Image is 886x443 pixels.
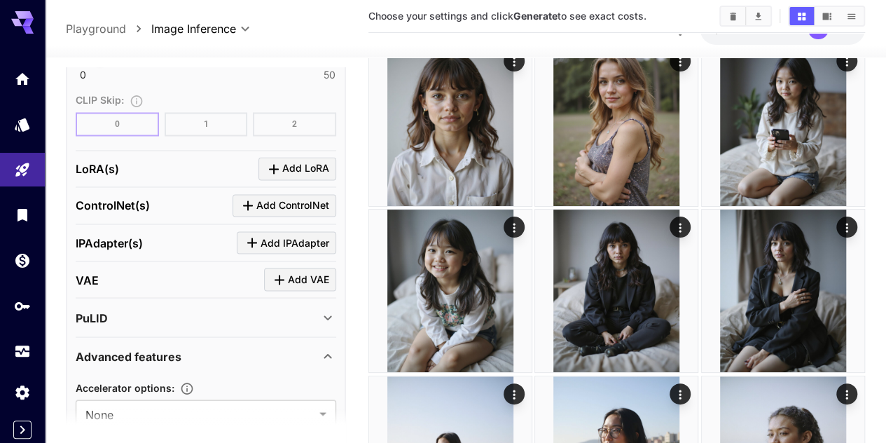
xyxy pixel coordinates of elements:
span: $19.74 [714,23,747,35]
p: Advanced features [76,348,181,364]
span: credits left [747,23,796,35]
p: ControlNet(s) [76,197,150,214]
p: PuLID [76,309,108,326]
div: Actions [504,50,525,71]
a: Playground [66,20,126,37]
button: Click to add VAE [264,268,336,291]
p: LoRA(s) [76,161,119,177]
button: Click to add ControlNet [233,194,336,217]
span: Add IPAdapter [261,234,329,252]
span: Add ControlNet [256,197,329,214]
div: Models [14,116,31,133]
img: 2Q== [702,43,864,206]
div: Library [14,206,31,224]
div: Actions [504,383,525,404]
span: Add LoRA [282,160,329,177]
button: Expand sidebar [13,421,32,439]
button: Advanced caching mechanisms to significantly speed up image generation by reducing redundant comp... [174,381,200,395]
div: Actions [836,383,857,404]
div: Wallet [14,252,31,269]
div: Playground [14,161,31,179]
button: Show images in video view [815,7,839,25]
p: IPAdapter(s) [76,234,143,251]
span: Add VAE [288,271,329,288]
div: CLIP Skip is not compatible with FLUX models. [76,91,336,136]
div: Usage [14,343,31,360]
p: VAE [76,271,99,288]
img: Z [369,210,532,372]
div: Show images in grid viewShow images in video viewShow images in list view [788,6,865,27]
span: None [85,406,314,423]
div: Home [14,70,31,88]
div: Actions [836,50,857,71]
img: 9k= [535,210,698,372]
div: PuLID [76,301,336,334]
button: Clear Images [721,7,745,25]
b: Generate [513,10,558,22]
div: Actions [836,217,857,238]
span: Accelerator options : [76,381,174,393]
img: 2Q== [702,210,864,372]
span: 0 [80,68,86,82]
button: Show images in grid view [789,7,814,25]
span: Choose your settings and click to see exact costs. [368,10,646,22]
nav: breadcrumb [66,20,151,37]
img: 9k= [369,43,532,206]
div: Clear ImagesDownload All [719,6,772,27]
button: Download All [746,7,770,25]
span: Image Inference [151,20,236,37]
div: Actions [670,383,691,404]
button: Show images in list view [839,7,864,25]
img: 2Q== [535,43,698,206]
div: Settings [14,383,31,401]
span: 50 [324,68,335,82]
div: Advanced features [76,339,336,373]
button: Click to add LoRA [258,157,336,180]
div: Actions [670,217,691,238]
div: Actions [670,50,691,71]
button: Click to add IPAdapter [237,231,336,254]
div: Actions [504,217,525,238]
div: API Keys [14,297,31,315]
